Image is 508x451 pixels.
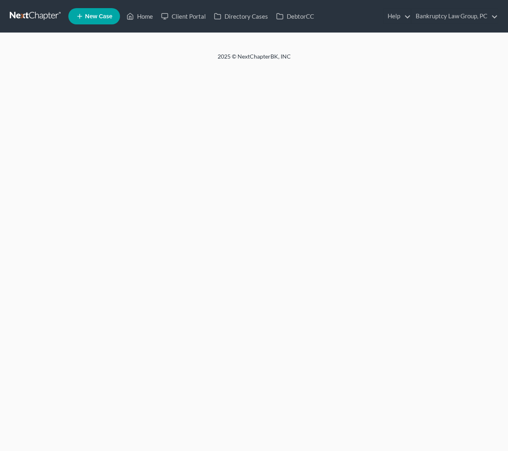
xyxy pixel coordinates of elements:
a: Home [122,9,157,24]
div: 2025 © NextChapterBK, INC [22,52,486,67]
a: Client Portal [157,9,210,24]
a: Bankruptcy Law Group, PC [412,9,498,24]
new-legal-case-button: New Case [68,8,120,24]
a: DebtorCC [272,9,318,24]
a: Help [384,9,411,24]
a: Directory Cases [210,9,272,24]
